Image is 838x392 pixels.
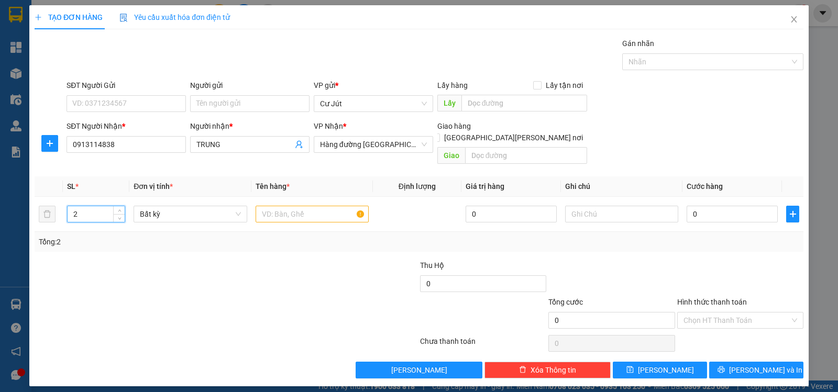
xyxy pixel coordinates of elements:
input: Dọc đường [461,95,588,111]
button: Close [779,5,809,35]
span: Thu Hộ [420,261,444,270]
span: Đơn vị tính [134,182,173,191]
span: Increase Value [113,206,125,214]
span: Tên hàng [256,182,290,191]
div: SĐT Người Nhận [67,120,186,132]
span: delete [519,366,526,374]
span: Giao [437,147,465,164]
span: close [790,15,798,24]
span: Giao hàng [437,122,471,130]
button: printer[PERSON_NAME] và In [709,362,803,378]
span: Lấy hàng [437,81,468,89]
button: plus [786,206,799,222]
div: Chưa thanh toán [419,335,547,354]
button: deleteXóa Thông tin [484,362,611,378]
span: SL [67,182,75,191]
span: down [116,215,123,221]
span: Cước hàng [687,182,723,191]
div: Người nhận [190,120,310,132]
span: Yêu cầu xuất hóa đơn điện tử [119,13,230,21]
span: Decrease Value [113,214,125,222]
span: up [116,208,123,214]
span: Hàng đường Sài Gòn [320,137,427,152]
button: [PERSON_NAME] [356,362,482,378]
span: Giá trị hàng [466,182,504,191]
span: [PERSON_NAME] [391,364,447,376]
div: Tổng: 2 [39,236,324,248]
button: plus [41,135,58,152]
span: Tổng cước [548,298,583,306]
span: plus [787,210,799,218]
span: Bất kỳ [140,206,240,222]
label: Gán nhãn [622,39,654,48]
div: SĐT Người Gửi [67,80,186,91]
span: Định lượng [399,182,436,191]
span: VP Nhận [314,122,343,130]
span: TẠO ĐƠN HÀNG [35,13,103,21]
label: Hình thức thanh toán [677,298,747,306]
span: plus [42,139,58,148]
span: printer [718,366,725,374]
span: Lấy tận nơi [542,80,587,91]
span: [PERSON_NAME] [638,364,694,376]
span: [PERSON_NAME] và In [729,364,802,376]
img: icon [119,14,128,22]
span: Xóa Thông tin [531,364,576,376]
div: VP gửi [314,80,433,91]
button: delete [39,206,56,222]
span: plus [35,14,42,21]
span: save [626,366,634,374]
input: Ghi Chú [565,206,678,222]
input: VD: Bàn, Ghế [256,206,369,222]
span: Lấy [437,95,461,111]
div: Người gửi [190,80,310,91]
input: Dọc đường [465,147,588,164]
input: 0 [466,206,557,222]
button: save[PERSON_NAME] [613,362,707,378]
span: [GEOGRAPHIC_DATA][PERSON_NAME] nơi [440,132,587,143]
th: Ghi chú [561,176,682,197]
span: Cư Jút [320,96,427,111]
span: user-add [295,140,303,149]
